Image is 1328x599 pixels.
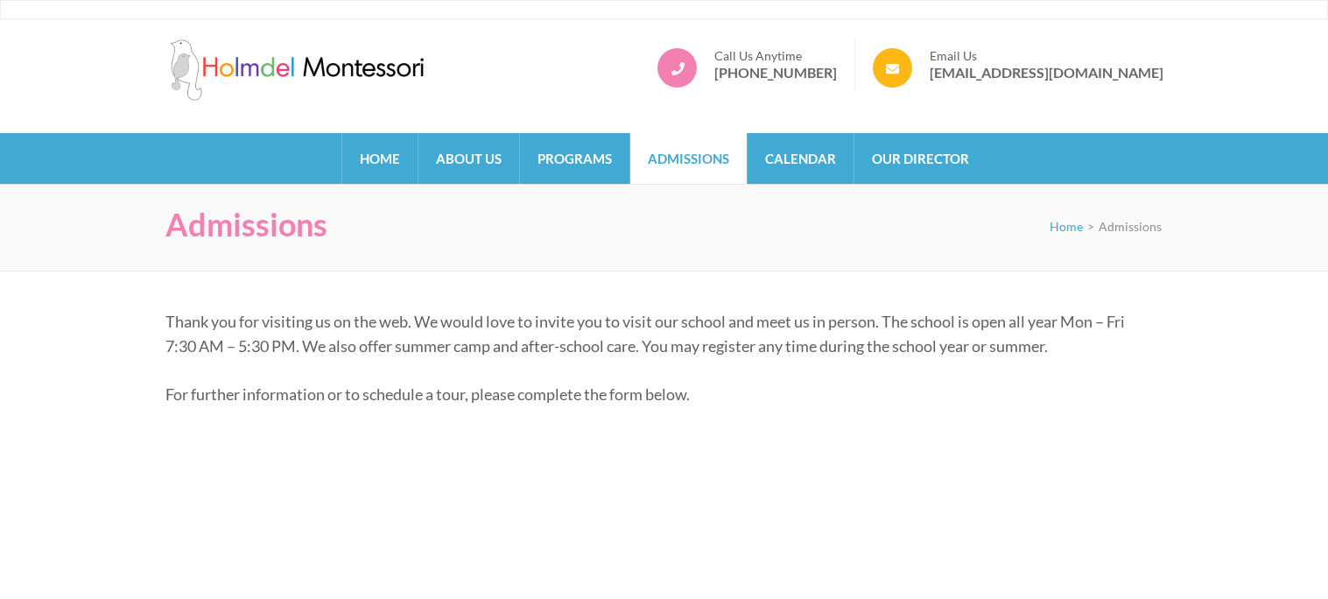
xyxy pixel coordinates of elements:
span: > [1087,219,1094,234]
a: Our Director [854,133,987,184]
a: About Us [418,133,519,184]
a: Calendar [748,133,854,184]
p: Thank you for visiting us on the web. We would love to invite you to visit our school and meet us... [165,309,1150,358]
a: [EMAIL_ADDRESS][DOMAIN_NAME] [930,64,1163,81]
h1: Admissions [165,206,327,243]
a: [PHONE_NUMBER] [714,64,837,81]
a: Home [342,133,418,184]
a: Programs [520,133,629,184]
p: For further information or to schedule a tour, please complete the form below. [165,382,1150,406]
a: Home [1050,219,1083,234]
a: Admissions [630,133,747,184]
span: Call Us Anytime [714,48,837,64]
img: Holmdel Montessori School [165,39,428,101]
span: Email Us [930,48,1163,64]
